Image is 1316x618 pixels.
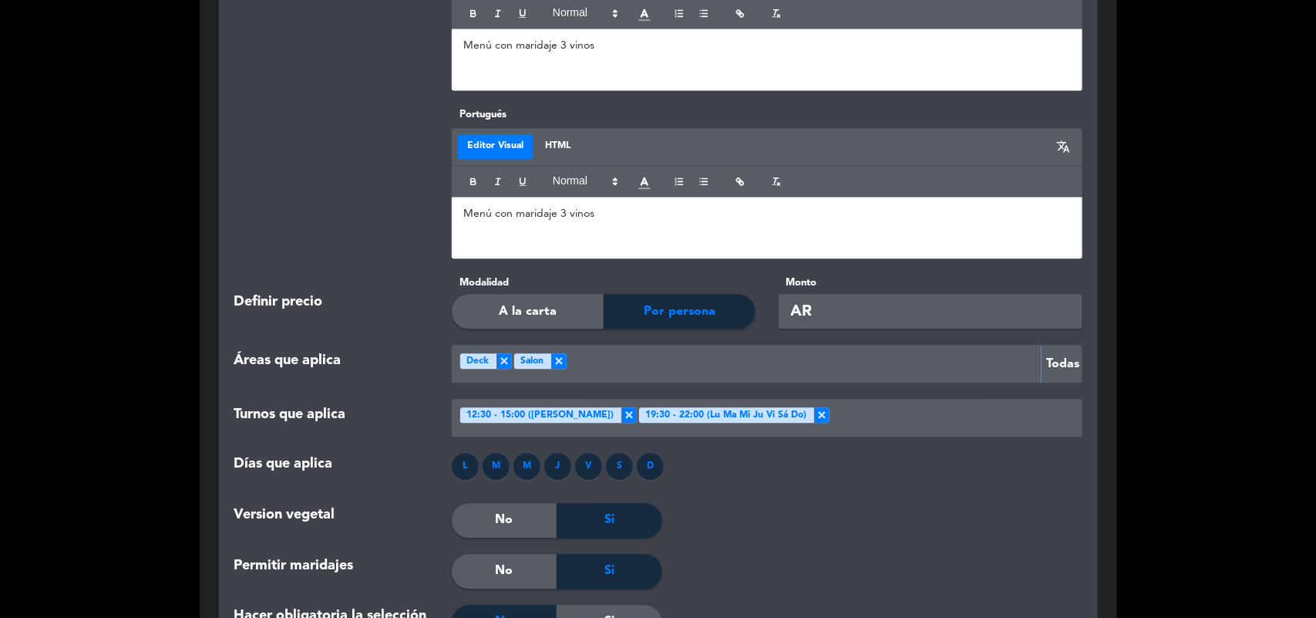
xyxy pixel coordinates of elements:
[234,404,346,426] span: Turnos que aplica
[544,453,571,480] div: J
[483,453,510,480] div: M
[466,408,614,424] span: 12:30 - 15:00 ([PERSON_NAME])
[1052,134,1076,159] button: translate
[814,407,830,423] span: ×
[779,275,1082,291] label: Monto
[452,453,479,480] div: L
[452,275,756,291] div: Modalidad
[645,408,806,424] span: 19:30 - 22:00 (Lu Ma Mi Ju Vi Sá Do)
[234,504,335,526] span: Version vegetal
[520,354,544,370] span: Salon
[606,453,633,480] div: S
[1041,345,1082,383] button: Todas
[496,561,513,581] span: No
[575,453,602,480] div: V
[536,134,580,159] button: HTML
[513,453,540,480] div: M
[234,291,323,313] span: Definir precio
[496,510,513,530] span: No
[621,407,637,423] span: ×
[234,350,342,372] span: Áreas que aplica
[551,353,567,369] span: ×
[466,354,489,370] span: Deck
[463,38,1071,54] p: Menú con maridaje 3 vinos
[458,134,533,159] button: Editor Visual
[499,302,557,322] span: A la carta
[234,453,333,475] span: Días que aplica
[604,561,614,581] span: Si
[644,302,715,322] span: Por persona
[496,353,512,369] span: ×
[463,206,1071,222] p: Menú con maridaje 3 vinos
[604,510,614,530] span: Si
[1057,140,1071,154] span: translate
[637,453,664,480] div: D
[452,106,1082,123] label: Portugués
[234,555,354,577] span: Permitir maridajes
